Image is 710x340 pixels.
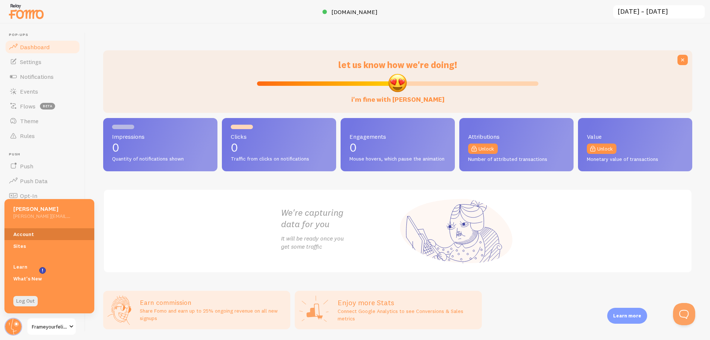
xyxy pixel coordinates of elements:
a: What's New [4,273,94,285]
span: Attributions [468,134,565,139]
img: emoji.png [388,73,408,93]
a: Account [4,228,94,240]
a: Events [4,84,81,99]
span: Push Data [20,177,48,185]
span: Pop-ups [9,33,81,37]
span: Push [20,162,33,170]
span: Notifications [20,73,54,80]
iframe: Help Scout Beacon - Open [673,303,695,325]
p: 0 [112,142,209,154]
span: Rules [20,132,35,139]
a: Unlock [468,144,498,154]
span: Mouse hovers, which pause the animation [349,156,446,162]
a: Opt-In [4,188,81,203]
span: beta [40,103,55,110]
span: Impressions [112,134,209,139]
a: Push Data [4,174,81,188]
p: It will be ready once you get some traffic [281,234,398,251]
h5: [PERSON_NAME] [13,205,71,213]
a: Notifications [4,69,81,84]
a: Theme [4,114,81,128]
a: Log Out [13,296,38,306]
span: Traffic from clicks on notifications [231,156,327,162]
span: Quantity of notifications shown [112,156,209,162]
span: Frameyourfeline [32,322,67,331]
span: Number of attributed transactions [468,156,565,163]
span: Dashboard [20,43,50,51]
span: Engagements [349,134,446,139]
span: Theme [20,117,38,125]
span: Settings [20,58,41,65]
img: Google Analytics [299,295,329,325]
span: Monetary value of transactions [587,156,683,163]
p: 0 [231,142,327,154]
a: Unlock [587,144,616,154]
p: Learn more [613,312,641,319]
label: i'm fine with [PERSON_NAME] [351,88,444,104]
a: Flows beta [4,99,81,114]
span: Opt-In [20,192,37,199]
a: Frameyourfeline [27,318,77,336]
div: Learn more [607,308,647,324]
a: Sites [4,240,94,252]
svg: <p>Watch New Feature Tutorials!</p> [39,267,46,274]
p: Share Fomo and earn up to 25% ongoing revenue on all new signups [140,307,286,322]
img: fomo-relay-logo-orange.svg [8,2,45,21]
h2: Enjoy more Stats [338,298,477,307]
span: let us know how we're doing! [338,59,457,70]
h3: Earn commission [140,298,286,307]
a: Enjoy more Stats Connect Google Analytics to see Conversions & Sales metrics [295,291,482,329]
p: Connect Google Analytics to see Conversions & Sales metrics [338,307,477,322]
span: Flows [20,102,35,110]
span: Events [20,88,38,95]
a: Dashboard [4,40,81,54]
span: Push [9,152,81,157]
p: 0 [349,142,446,154]
a: Push [4,159,81,174]
span: Value [587,134,683,139]
a: Rules [4,128,81,143]
h2: We're capturing data for you [281,207,398,230]
a: Learn [4,261,94,273]
a: Settings [4,54,81,69]
span: Clicks [231,134,327,139]
h5: [PERSON_NAME][EMAIL_ADDRESS][DOMAIN_NAME] [13,213,71,219]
